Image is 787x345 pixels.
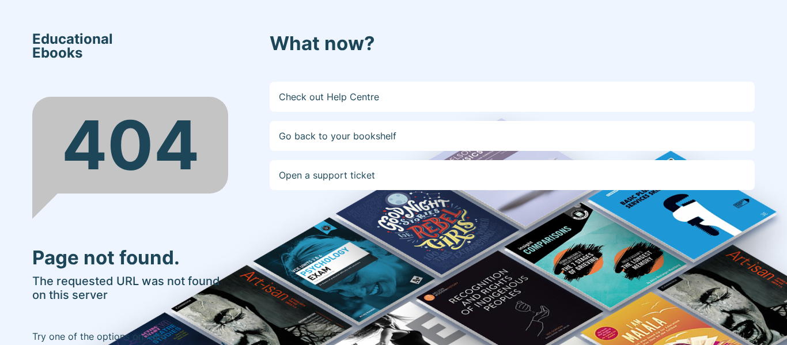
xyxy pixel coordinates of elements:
span: Educational Ebooks [32,32,113,60]
a: Go back to your bookshelf [270,121,755,151]
h5: The requested URL was not found on this server [32,274,228,302]
h3: What now? [270,32,755,55]
h3: Page not found. [32,247,228,270]
a: Check out Help Centre [270,82,755,112]
a: Open a support ticket [270,160,755,190]
div: 404 [32,97,228,194]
